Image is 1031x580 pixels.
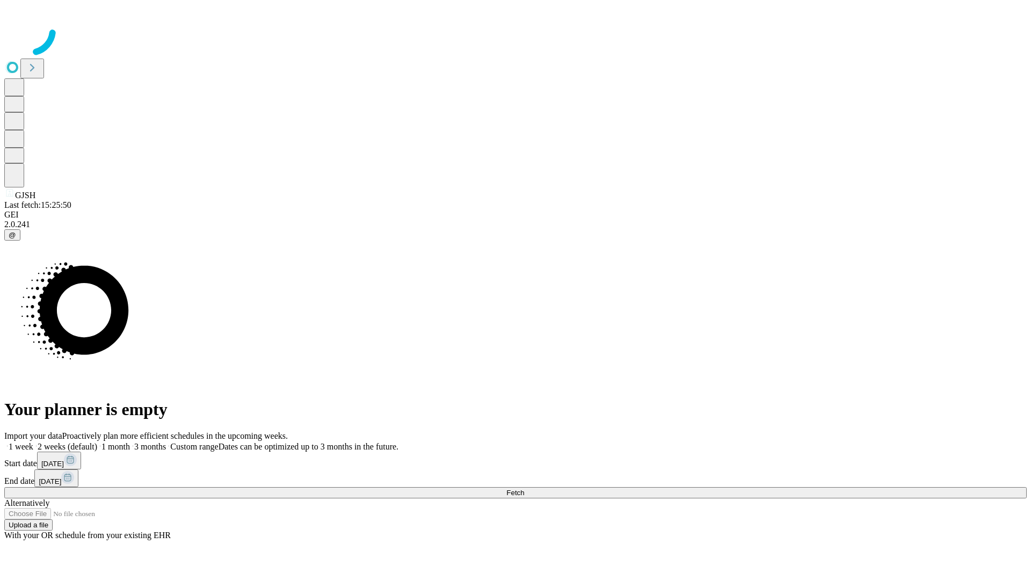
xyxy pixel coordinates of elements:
[39,477,61,485] span: [DATE]
[101,442,130,451] span: 1 month
[4,200,71,209] span: Last fetch: 15:25:50
[4,431,62,440] span: Import your data
[506,489,524,497] span: Fetch
[4,469,1027,487] div: End date
[62,431,288,440] span: Proactively plan more efficient schedules in the upcoming weeks.
[4,400,1027,419] h1: Your planner is empty
[15,191,35,200] span: GJSH
[4,498,49,508] span: Alternatively
[41,460,64,468] span: [DATE]
[4,519,53,531] button: Upload a file
[4,487,1027,498] button: Fetch
[134,442,166,451] span: 3 months
[4,452,1027,469] div: Start date
[4,220,1027,229] div: 2.0.241
[34,469,78,487] button: [DATE]
[37,452,81,469] button: [DATE]
[219,442,398,451] span: Dates can be optimized up to 3 months in the future.
[4,210,1027,220] div: GEI
[38,442,97,451] span: 2 weeks (default)
[9,231,16,239] span: @
[9,442,33,451] span: 1 week
[4,229,20,241] button: @
[170,442,218,451] span: Custom range
[4,531,171,540] span: With your OR schedule from your existing EHR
